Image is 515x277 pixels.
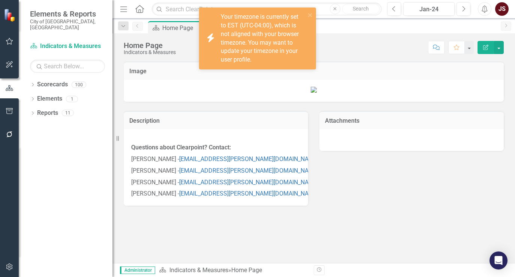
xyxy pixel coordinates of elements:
[129,117,302,124] h3: Description
[37,80,68,89] a: Scorecards
[353,6,369,12] span: Search
[37,109,58,117] a: Reports
[62,110,74,116] div: 11
[221,13,305,64] div: Your timezone is currently set to EST (UTC-04:00), which is not aligned with your browser timezon...
[311,87,317,93] img: Strategic%20Priorities_FINAL%20June%2016%20-%20Page%201.jpg
[30,42,105,51] a: Indicators & Measures
[179,190,319,197] a: [EMAIL_ADDRESS][PERSON_NAME][DOMAIN_NAME]
[152,3,382,16] input: Search ClearPoint...
[406,5,452,14] div: Jan-24
[342,4,380,14] button: Search
[162,23,221,33] div: Home Page
[325,117,498,124] h3: Attachments
[129,68,498,75] h3: Image
[179,155,319,163] a: [EMAIL_ADDRESS][PERSON_NAME][DOMAIN_NAME]
[30,18,105,31] small: City of [GEOGRAPHIC_DATA], [GEOGRAPHIC_DATA]
[131,144,231,151] strong: Questions about Clearpoint? Contact:
[124,41,176,50] div: Home Page
[231,266,262,274] div: Home Page
[72,81,86,88] div: 100
[66,96,78,102] div: 1
[37,95,62,103] a: Elements
[30,9,105,18] span: Elements & Reports
[4,9,17,22] img: ClearPoint Strategy
[120,266,155,274] span: Administrator
[495,2,509,16] button: JS
[403,2,455,16] button: Jan-24
[179,167,319,174] a: [EMAIL_ADDRESS][PERSON_NAME][DOMAIN_NAME]
[30,60,105,73] input: Search Below...
[308,11,313,19] button: close
[124,50,176,55] div: Indicators & Measures
[490,251,508,269] div: Open Intercom Messenger
[159,266,308,275] div: »
[179,179,319,186] a: [EMAIL_ADDRESS][PERSON_NAME][DOMAIN_NAME]
[169,266,228,274] a: Indicators & Measures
